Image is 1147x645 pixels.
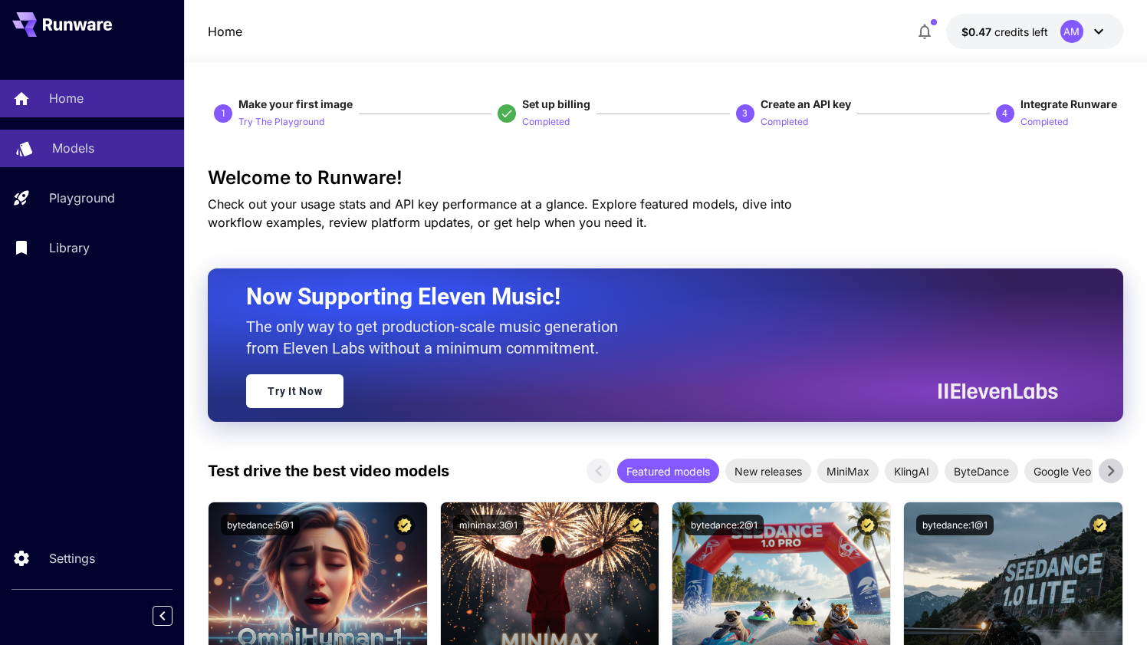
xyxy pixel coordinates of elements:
div: New releases [725,459,811,483]
button: Certified Model – Vetted for best performance and includes a commercial license. [626,515,646,535]
button: minimax:3@1 [453,515,524,535]
button: Completed [1020,112,1068,130]
button: bytedance:2@1 [685,515,764,535]
p: Playground [49,189,115,207]
button: Try The Playground [238,112,324,130]
button: Certified Model – Vetted for best performance and includes a commercial license. [857,515,878,535]
span: Integrate Runware [1020,97,1117,110]
span: ByteDance [945,463,1018,479]
a: Try It Now [246,374,343,408]
span: New releases [725,463,811,479]
span: KlingAI [885,463,938,479]
button: Collapse sidebar [153,606,173,626]
div: ByteDance [945,459,1018,483]
span: $0.47 [961,25,994,38]
p: Completed [761,115,808,130]
span: Create an API key [761,97,851,110]
div: Featured models [617,459,719,483]
button: Completed [761,112,808,130]
p: The only way to get production-scale music generation from Eleven Labs without a minimum commitment. [246,316,629,359]
p: Settings [49,549,95,568]
nav: breadcrumb [208,22,242,41]
span: Set up billing [522,97,590,110]
div: AM [1060,20,1083,43]
span: Google Veo [1024,463,1100,479]
button: Completed [522,112,570,130]
span: Make your first image [238,97,353,110]
span: Featured models [617,463,719,479]
button: Certified Model – Vetted for best performance and includes a commercial license. [1089,515,1110,535]
div: MiniMax [817,459,879,483]
p: Home [49,89,84,107]
button: bytedance:1@1 [916,515,994,535]
p: Completed [1020,115,1068,130]
div: KlingAI [885,459,938,483]
p: Completed [522,115,570,130]
p: Models [52,139,94,157]
div: Google Veo [1024,459,1100,483]
span: credits left [994,25,1048,38]
p: Library [49,239,90,257]
button: Certified Model – Vetted for best performance and includes a commercial license. [394,515,415,535]
span: Check out your usage stats and API key performance at a glance. Explore featured models, dive int... [208,196,792,230]
button: $0.47422AM [946,14,1123,49]
p: 3 [742,107,748,120]
div: Collapse sidebar [164,602,184,630]
p: Try The Playground [238,115,324,130]
h3: Welcome to Runware! [208,167,1122,189]
p: 1 [221,107,226,120]
div: $0.47422 [961,24,1048,40]
span: MiniMax [817,463,879,479]
p: Test drive the best video models [208,459,449,482]
h2: Now Supporting Eleven Music! [246,282,1046,311]
p: 4 [1002,107,1007,120]
a: Home [208,22,242,41]
button: bytedance:5@1 [221,515,300,535]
